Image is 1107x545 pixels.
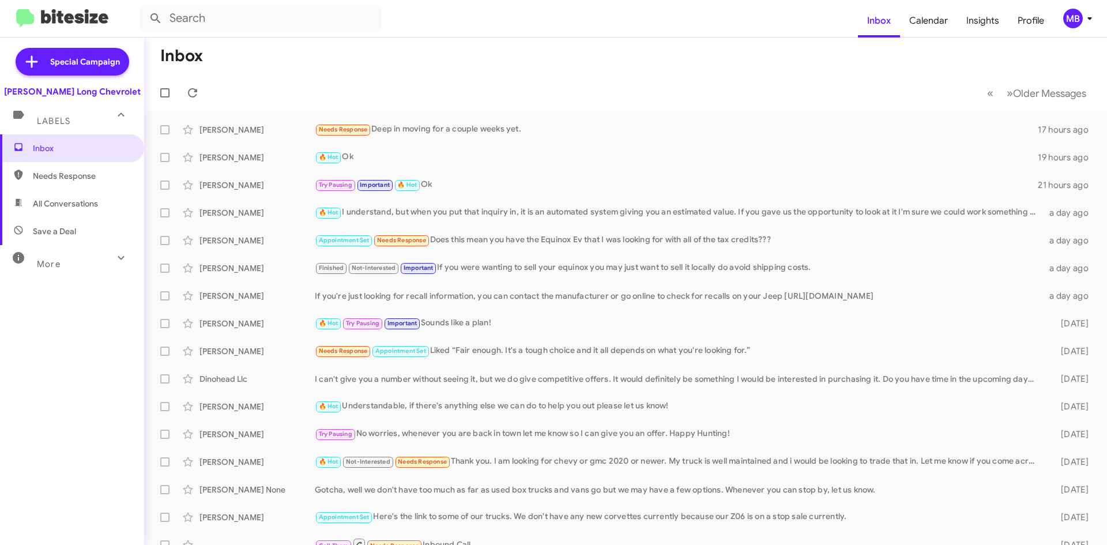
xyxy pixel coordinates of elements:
[33,142,131,154] span: Inbox
[315,427,1042,441] div: No worries, whenever you are back in town let me know so I can give you an offer. Happy Hunting!
[199,179,315,191] div: [PERSON_NAME]
[319,264,344,272] span: Finished
[199,152,315,163] div: [PERSON_NAME]
[1042,290,1098,302] div: a day ago
[199,345,315,357] div: [PERSON_NAME]
[199,124,315,136] div: [PERSON_NAME]
[140,5,382,32] input: Search
[315,400,1042,413] div: Understandable, if there's anything else we can do to help you out please let us know!
[387,320,417,327] span: Important
[1038,152,1098,163] div: 19 hours ago
[199,235,315,246] div: [PERSON_NAME]
[319,347,368,355] span: Needs Response
[315,178,1038,191] div: Ok
[33,198,98,209] span: All Conversations
[1063,9,1083,28] div: MB
[858,4,900,37] a: Inbox
[360,181,390,189] span: Important
[199,456,315,468] div: [PERSON_NAME]
[319,126,368,133] span: Needs Response
[315,151,1038,164] div: Ok
[199,401,315,412] div: [PERSON_NAME]
[398,458,447,465] span: Needs Response
[1008,4,1053,37] a: Profile
[1042,262,1098,274] div: a day ago
[33,225,76,237] span: Save a Deal
[16,48,129,76] a: Special Campaign
[375,347,426,355] span: Appointment Set
[1042,345,1098,357] div: [DATE]
[346,458,390,465] span: Not-Interested
[199,262,315,274] div: [PERSON_NAME]
[1007,86,1013,100] span: »
[352,264,396,272] span: Not-Interested
[957,4,1008,37] a: Insights
[199,290,315,302] div: [PERSON_NAME]
[199,512,315,523] div: [PERSON_NAME]
[980,81,1000,105] button: Previous
[319,236,370,244] span: Appointment Set
[319,513,370,521] span: Appointment Set
[4,86,141,97] div: [PERSON_NAME] Long Chevrolet
[199,318,315,329] div: [PERSON_NAME]
[319,181,352,189] span: Try Pausing
[377,236,426,244] span: Needs Response
[199,429,315,440] div: [PERSON_NAME]
[319,209,338,216] span: 🔥 Hot
[981,81,1093,105] nav: Page navigation example
[315,317,1042,330] div: Sounds like a plan!
[315,373,1042,385] div: I can't give you a number without seeing it, but we do give competitive offers. It would definite...
[319,320,338,327] span: 🔥 Hot
[199,484,315,495] div: [PERSON_NAME] None
[1000,81,1093,105] button: Next
[900,4,957,37] a: Calendar
[315,344,1042,358] div: Liked “Fair enough. It's a tough choice and it all depends on what you're looking for.”
[319,430,352,438] span: Try Pausing
[404,264,434,272] span: Important
[397,181,417,189] span: 🔥 Hot
[1042,373,1098,385] div: [DATE]
[1053,9,1094,28] button: MB
[315,261,1042,275] div: If you were wanting to sell your equinox you may just want to sell it locally do avoid shipping c...
[1042,456,1098,468] div: [DATE]
[37,116,70,126] span: Labels
[315,206,1042,219] div: I understand, but when you put that inquiry in, it is an automated system giving you an estimated...
[1042,235,1098,246] div: a day ago
[1042,318,1098,329] div: [DATE]
[315,290,1042,302] div: If you're just looking for recall information, you can contact the manufacturer or go online to c...
[315,123,1038,136] div: Deep in moving for a couple weeks yet.
[987,86,993,100] span: «
[1038,124,1098,136] div: 17 hours ago
[346,320,379,327] span: Try Pausing
[319,403,338,410] span: 🔥 Hot
[319,458,338,465] span: 🔥 Hot
[1013,87,1086,100] span: Older Messages
[1042,429,1098,440] div: [DATE]
[50,56,120,67] span: Special Campaign
[37,259,61,269] span: More
[1042,207,1098,219] div: a day ago
[199,207,315,219] div: [PERSON_NAME]
[33,170,131,182] span: Needs Response
[160,47,203,65] h1: Inbox
[1042,512,1098,523] div: [DATE]
[319,153,338,161] span: 🔥 Hot
[199,373,315,385] div: Dinohead Llc
[1042,484,1098,495] div: [DATE]
[315,510,1042,524] div: Here's the link to some of our trucks. We don't have any new corvettes currently because our Z06 ...
[1038,179,1098,191] div: 21 hours ago
[315,484,1042,495] div: Gotcha, well we don't have too much as far as used box trucks and vans go but we may have a few o...
[315,455,1042,468] div: Thank you. I am looking for chevy or gmc 2020 or newer. My truck is well maintained and i would b...
[315,234,1042,247] div: Does this mean you have the Equinox Ev that I was looking for with all of the tax credits???
[1042,401,1098,412] div: [DATE]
